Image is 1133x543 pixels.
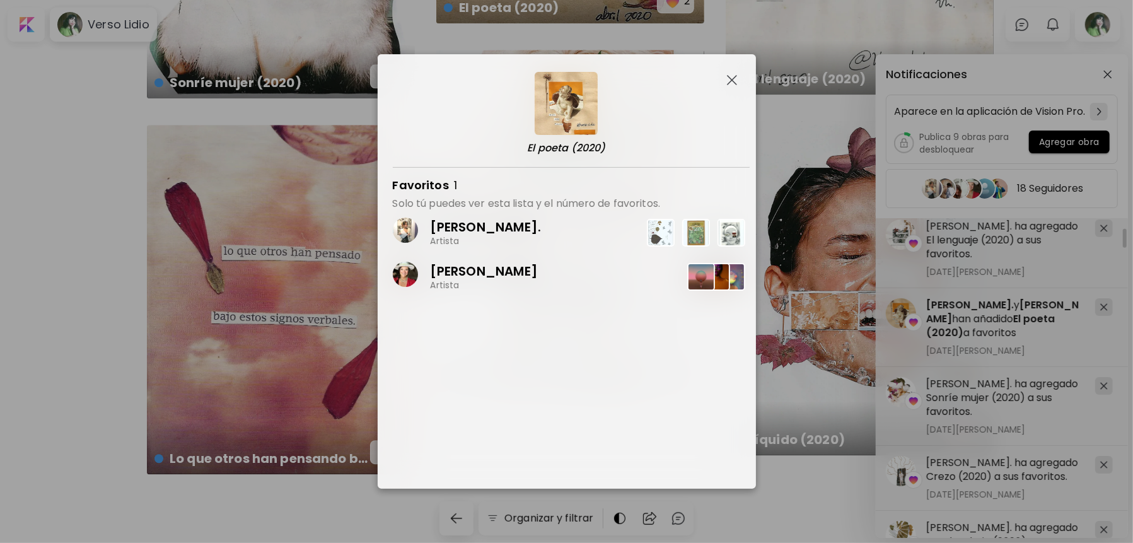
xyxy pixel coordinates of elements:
p: El poeta (2020) [527,143,605,154]
button: Close [724,72,740,88]
a: [PERSON_NAME]Artista142252142272142274 [393,255,758,299]
a: thumbnailEl poeta (2020) [542,72,599,166]
img: 166426 [718,219,745,247]
h4: 1 [454,178,457,197]
p: Artista [431,279,460,291]
p: [PERSON_NAME] [431,263,538,279]
img: 142252 [687,263,715,291]
a: [PERSON_NAME].Artista155051174790166426 [393,211,758,255]
img: thumbnail [535,72,598,135]
img: 174790 [682,219,710,247]
img: 155051 [647,219,675,247]
h4: Solo tú puedes ver esta lista y el número de favoritos. [393,197,735,211]
p: [PERSON_NAME]. [431,219,542,235]
img: 142274 [718,263,745,291]
p: Artista [431,235,460,247]
h4: Favoritos [393,178,449,193]
img: 142272 [702,263,730,291]
img: Close [727,75,737,85]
